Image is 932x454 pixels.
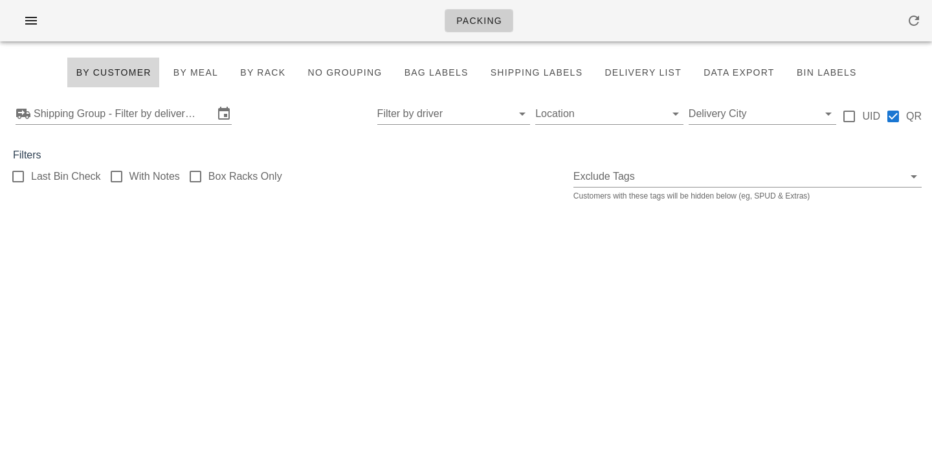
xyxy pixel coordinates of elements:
[862,110,880,123] label: UID
[173,67,218,78] span: By Meal
[535,103,683,124] div: Location
[445,9,513,32] a: Packing
[490,67,583,78] span: Shipping Labels
[596,57,690,88] button: Delivery List
[75,67,151,78] span: By Customer
[604,67,682,78] span: Delivery List
[695,57,783,88] button: Data Export
[906,110,922,123] label: QR
[689,103,837,124] div: Delivery City
[165,57,227,88] button: By Meal
[307,67,382,78] span: No grouping
[703,67,775,78] span: Data Export
[129,170,180,183] label: With Notes
[456,16,502,26] span: Packing
[482,57,592,88] button: Shipping Labels
[377,103,531,124] div: Filter by driver
[796,67,857,78] span: Bin Labels
[403,67,468,78] span: Bag Labels
[31,170,101,183] label: Last Bin Check
[67,57,159,88] button: By Customer
[299,57,390,88] button: No grouping
[573,192,922,200] div: Customers with these tags will be hidden below (eg, SPUD & Extras)
[239,67,285,78] span: By Rack
[395,57,476,88] button: Bag Labels
[208,170,282,183] label: Box Racks Only
[232,57,294,88] button: By Rack
[788,57,865,88] button: Bin Labels
[573,166,922,187] div: Exclude Tags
